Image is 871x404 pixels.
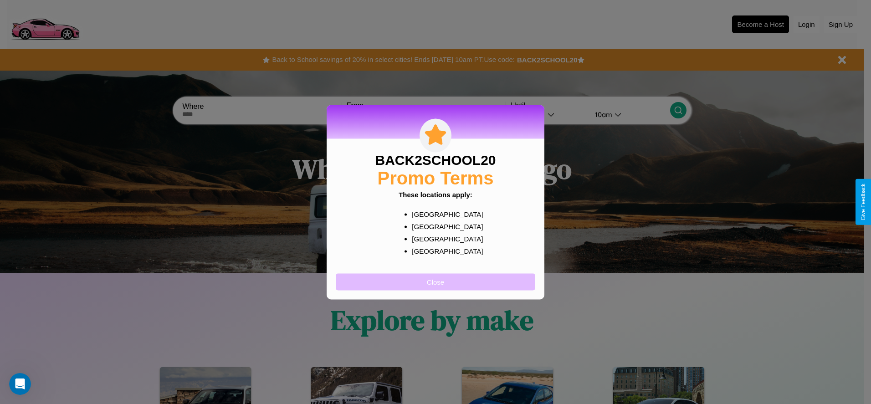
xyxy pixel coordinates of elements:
h3: BACK2SCHOOL20 [375,152,496,168]
p: [GEOGRAPHIC_DATA] [412,232,477,245]
p: [GEOGRAPHIC_DATA] [412,245,477,257]
div: Give Feedback [860,184,866,220]
iframe: Intercom live chat [9,373,31,395]
button: Close [336,273,535,290]
p: [GEOGRAPHIC_DATA] [412,220,477,232]
h2: Promo Terms [378,168,494,188]
b: These locations apply: [399,190,472,198]
p: [GEOGRAPHIC_DATA] [412,208,477,220]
